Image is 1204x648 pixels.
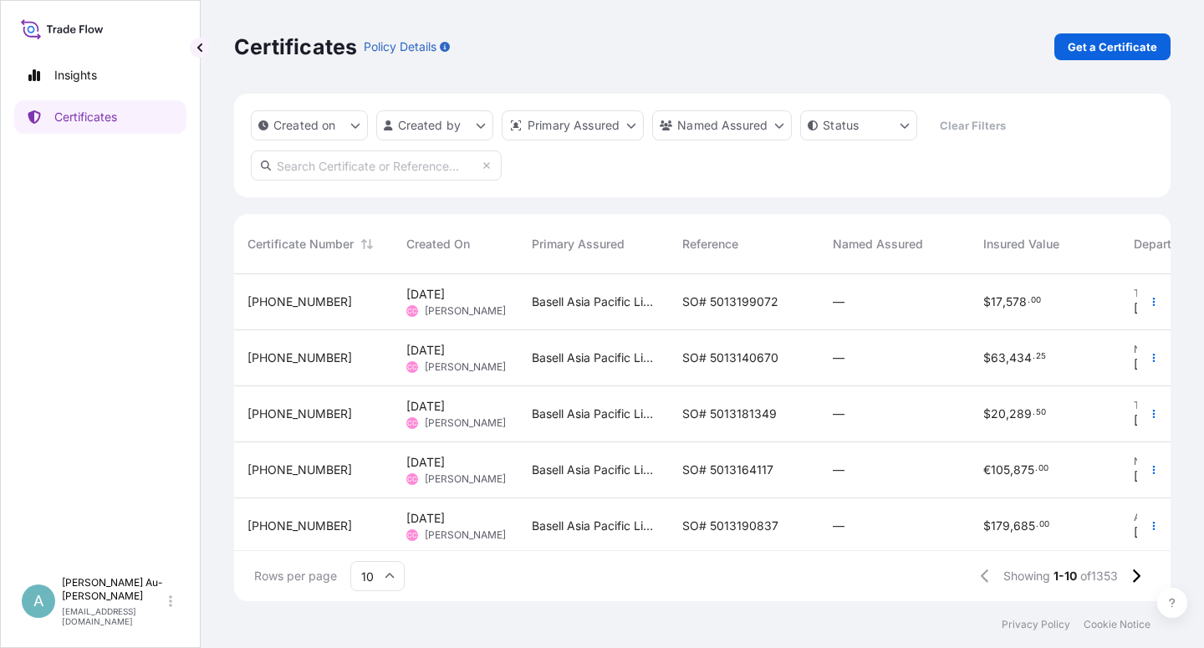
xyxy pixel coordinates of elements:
[677,117,768,134] p: Named Assured
[33,593,43,610] span: A
[406,236,470,253] span: Created On
[1013,520,1035,532] span: 685
[983,520,991,532] span: $
[983,352,991,364] span: $
[247,518,352,534] span: [PHONE_NUMBER]
[234,33,357,60] p: Certificates
[62,576,166,603] p: [PERSON_NAME] Au-[PERSON_NAME]
[247,236,354,253] span: Certificate Number
[926,112,1019,139] button: Clear Filters
[983,408,991,420] span: $
[1033,354,1035,360] span: .
[407,527,417,543] span: CC
[1031,298,1041,304] span: 00
[833,350,844,366] span: —
[1033,410,1035,416] span: .
[1036,410,1046,416] span: 50
[1039,522,1049,528] span: 00
[14,100,186,134] a: Certificates
[364,38,436,55] p: Policy Details
[54,67,97,84] p: Insights
[682,236,738,253] span: Reference
[425,528,506,542] span: [PERSON_NAME]
[1013,464,1034,476] span: 875
[991,520,1010,532] span: 179
[1002,618,1070,631] a: Privacy Policy
[532,462,656,478] span: Basell Asia Pacific Limited
[1084,618,1150,631] a: Cookie Notice
[407,359,417,375] span: CC
[833,293,844,310] span: —
[1068,38,1157,55] p: Get a Certificate
[247,406,352,422] span: [PHONE_NUMBER]
[273,117,336,134] p: Created on
[532,406,656,422] span: Basell Asia Pacific Limited
[833,406,844,422] span: —
[991,464,1010,476] span: 105
[682,293,778,310] span: SO# 5013199072
[406,342,445,359] span: [DATE]
[682,350,778,366] span: SO# 5013140670
[1134,300,1172,317] span: [DATE]
[425,304,506,318] span: [PERSON_NAME]
[376,110,493,140] button: createdBy Filter options
[1038,466,1048,472] span: 00
[1006,352,1009,364] span: ,
[532,518,656,534] span: Basell Asia Pacific Limited
[407,303,417,319] span: CC
[682,518,778,534] span: SO# 5013190837
[1134,236,1189,253] span: Departure
[1009,408,1032,420] span: 289
[425,360,506,374] span: [PERSON_NAME]
[247,350,352,366] span: [PHONE_NUMBER]
[983,296,991,308] span: $
[1010,520,1013,532] span: ,
[991,352,1006,364] span: 63
[682,462,773,478] span: SO# 5013164117
[251,151,502,181] input: Search Certificate or Reference...
[823,117,859,134] p: Status
[682,406,777,422] span: SO# 5013181349
[1009,352,1032,364] span: 434
[1134,412,1172,429] span: [DATE]
[1010,464,1013,476] span: ,
[940,117,1006,134] p: Clear Filters
[1028,298,1030,304] span: .
[1006,408,1009,420] span: ,
[1134,468,1172,485] span: [DATE]
[54,109,117,125] p: Certificates
[1002,296,1006,308] span: ,
[1035,466,1038,472] span: .
[1006,296,1027,308] span: 578
[425,472,506,486] span: [PERSON_NAME]
[407,415,417,431] span: CC
[1036,354,1046,360] span: 25
[652,110,792,140] button: cargoOwner Filter options
[254,568,337,584] span: Rows per page
[1003,568,1050,584] span: Showing
[833,518,844,534] span: —
[251,110,368,140] button: createdOn Filter options
[528,117,620,134] p: Primary Assured
[14,59,186,92] a: Insights
[1134,524,1172,541] span: [DATE]
[532,293,656,310] span: Basell Asia Pacific Limited
[406,286,445,303] span: [DATE]
[532,236,625,253] span: Primary Assured
[398,117,462,134] p: Created by
[357,234,377,254] button: Sort
[1134,356,1172,373] span: [DATE]
[991,408,1006,420] span: 20
[991,296,1002,308] span: 17
[425,416,506,430] span: [PERSON_NAME]
[407,471,417,487] span: CC
[62,606,166,626] p: [EMAIL_ADDRESS][DOMAIN_NAME]
[1053,568,1077,584] span: 1-10
[983,464,991,476] span: €
[502,110,644,140] button: distributor Filter options
[833,462,844,478] span: —
[1036,522,1038,528] span: .
[800,110,917,140] button: certificateStatus Filter options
